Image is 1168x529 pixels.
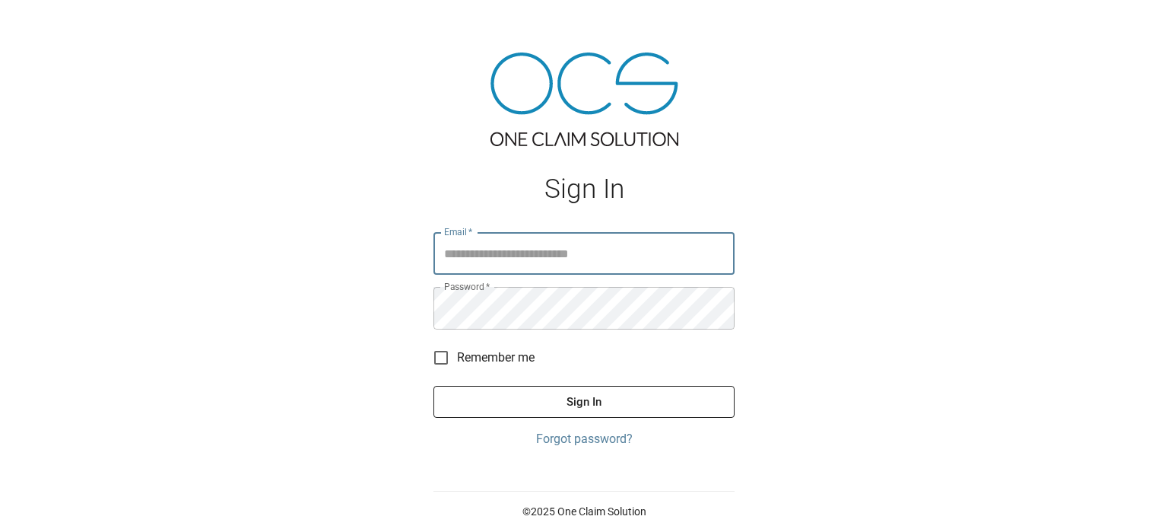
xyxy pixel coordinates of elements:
button: Sign In [433,386,735,418]
img: ocs-logo-white-transparent.png [18,9,79,40]
p: © 2025 One Claim Solution [433,504,735,519]
span: Remember me [457,349,535,367]
h1: Sign In [433,174,735,205]
img: ocs-logo-tra.png [490,53,678,146]
label: Password [444,280,490,293]
a: Forgot password? [433,430,735,448]
label: Email [444,225,473,238]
